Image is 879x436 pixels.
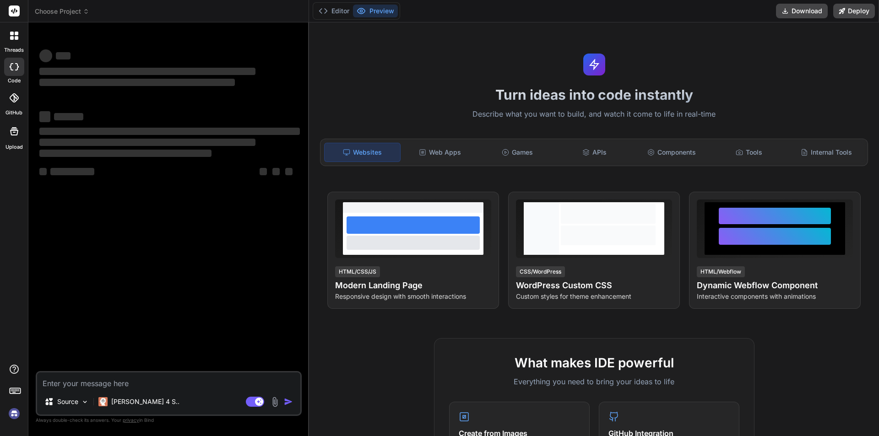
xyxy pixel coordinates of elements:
h4: WordPress Custom CSS [516,279,672,292]
span: ‌ [272,168,280,175]
img: Pick Models [81,398,89,406]
label: threads [4,46,24,54]
p: [PERSON_NAME] 4 S.. [111,397,179,406]
h2: What makes IDE powerful [449,353,739,372]
span: ‌ [39,68,255,75]
button: Preview [353,5,398,17]
button: Editor [315,5,353,17]
label: GitHub [5,109,22,117]
p: Source [57,397,78,406]
button: Download [776,4,828,18]
img: signin [6,406,22,421]
div: Components [634,143,710,162]
p: Custom styles for theme enhancement [516,292,672,301]
p: Responsive design with smooth interactions [335,292,491,301]
span: ‌ [285,168,293,175]
span: ‌ [260,168,267,175]
p: Describe what you want to build, and watch it come to life in real-time [315,108,874,120]
label: Upload [5,143,23,151]
span: ‌ [39,111,50,122]
img: Claude 4 Sonnet [98,397,108,406]
span: ‌ [39,150,212,157]
button: Deploy [833,4,875,18]
span: ‌ [39,49,52,62]
p: Everything you need to bring your ideas to life [449,376,739,387]
div: HTML/Webflow [697,266,745,277]
div: HTML/CSS/JS [335,266,380,277]
span: ‌ [39,168,47,175]
h1: Turn ideas into code instantly [315,86,874,103]
span: Choose Project [35,7,89,16]
div: CSS/WordPress [516,266,565,277]
h4: Dynamic Webflow Component [697,279,853,292]
p: Interactive components with animations [697,292,853,301]
img: icon [284,397,293,406]
h4: Modern Landing Page [335,279,491,292]
span: ‌ [39,79,235,86]
span: ‌ [50,168,94,175]
span: privacy [123,417,139,423]
div: Tools [711,143,787,162]
span: ‌ [39,139,255,146]
div: Web Apps [402,143,478,162]
div: Websites [324,143,401,162]
span: ‌ [56,52,71,59]
div: APIs [557,143,632,162]
span: ‌ [39,128,300,135]
img: attachment [270,397,280,407]
p: Always double-check its answers. Your in Bind [36,416,302,425]
label: code [8,77,21,85]
div: Internal Tools [788,143,864,162]
span: ‌ [54,113,83,120]
div: Games [480,143,555,162]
